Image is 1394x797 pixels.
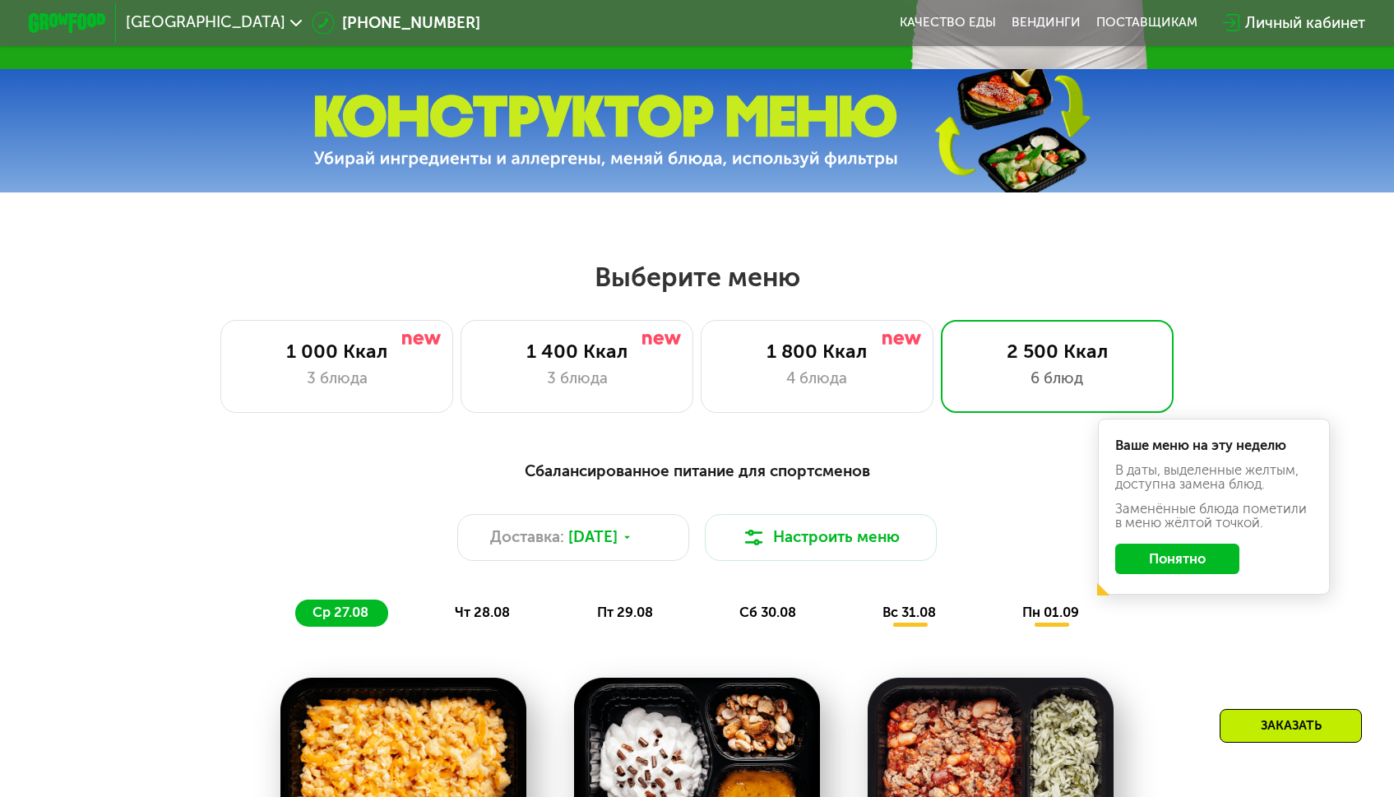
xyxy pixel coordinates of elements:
[961,367,1153,390] div: 6 блюд
[882,605,936,620] span: вс 31.08
[481,340,673,363] div: 1 400 Ккал
[568,526,618,549] span: [DATE]
[1115,503,1313,530] div: Заменённые блюда пометили в меню жёлтой точкой.
[1115,464,1313,491] div: В даты, выделенные желтым, доступна замена блюд.
[312,12,481,35] a: [PHONE_NUMBER]
[313,605,368,620] span: ср 27.08
[1115,544,1239,575] button: Понятно
[597,605,653,620] span: пт 29.08
[1245,12,1365,35] div: Личный кабинет
[481,367,673,390] div: 3 блюда
[1220,709,1362,743] div: Заказать
[62,261,1331,294] h2: Выберите меню
[241,367,433,390] div: 3 блюда
[1022,605,1079,620] span: пн 01.09
[241,340,433,363] div: 1 000 Ккал
[455,605,510,620] span: чт 28.08
[721,367,913,390] div: 4 блюда
[124,459,1271,483] div: Сбалансированное питание для спортсменов
[1096,15,1197,30] div: поставщикам
[739,605,796,620] span: сб 30.08
[705,514,938,561] button: Настроить меню
[961,340,1153,363] div: 2 500 Ккал
[900,15,996,30] a: Качество еды
[1115,439,1313,452] div: Ваше меню на эту неделю
[490,526,564,549] span: Доставка:
[126,15,285,30] span: [GEOGRAPHIC_DATA]
[1012,15,1081,30] a: Вендинги
[721,340,913,363] div: 1 800 Ккал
